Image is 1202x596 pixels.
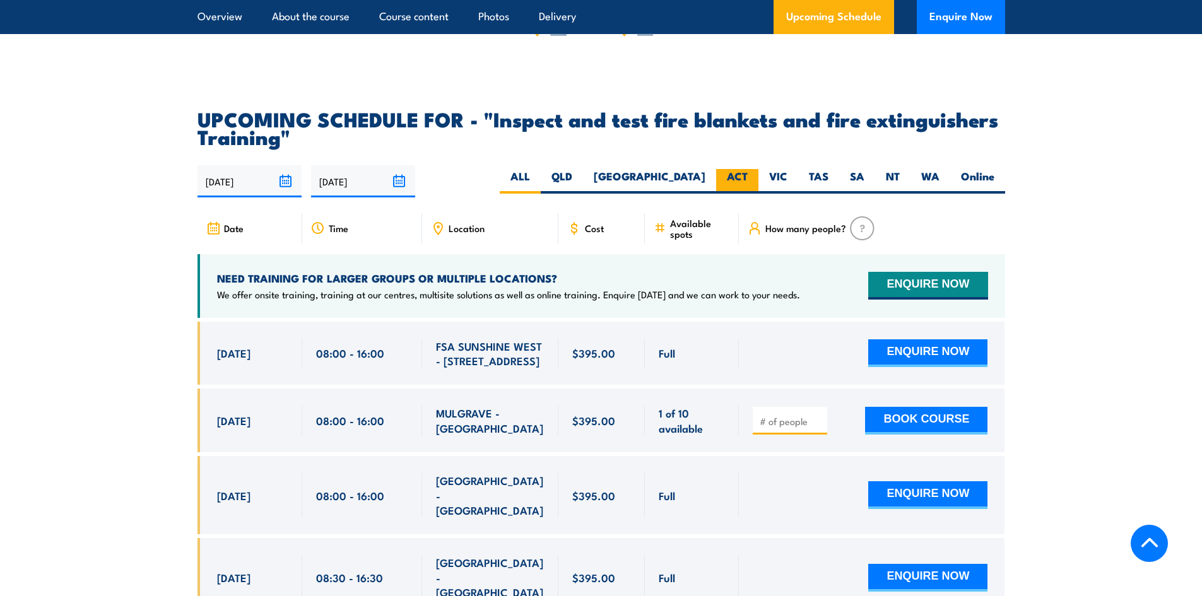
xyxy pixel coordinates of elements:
[659,488,675,503] span: Full
[910,169,950,194] label: WA
[572,346,615,360] span: $395.00
[197,110,1005,145] h2: UPCOMING SCHEDULE FOR - "Inspect and test fire blankets and fire extinguishers Training"
[311,165,415,197] input: To date
[550,21,567,37] a: VIC
[868,564,987,592] button: ENQUIRE NOW
[316,346,384,360] span: 08:00 - 16:00
[329,223,348,233] span: Time
[449,223,485,233] span: Location
[765,223,846,233] span: How many people?
[868,272,987,300] button: ENQUIRE NOW
[217,488,250,503] span: [DATE]
[798,169,839,194] label: TAS
[217,413,250,428] span: [DATE]
[500,169,541,194] label: ALL
[572,488,615,503] span: $395.00
[950,169,1005,194] label: Online
[224,223,244,233] span: Date
[436,473,545,517] span: [GEOGRAPHIC_DATA] - [GEOGRAPHIC_DATA]
[217,271,800,285] h4: NEED TRAINING FOR LARGER GROUPS OR MULTIPLE LOCATIONS?
[758,169,798,194] label: VIC
[659,406,725,435] span: 1 of 10 available
[865,407,987,435] button: BOOK COURSE
[868,481,987,509] button: ENQUIRE NOW
[839,169,875,194] label: SA
[541,169,583,194] label: QLD
[316,570,383,585] span: 08:30 - 16:30
[197,165,302,197] input: From date
[572,570,615,585] span: $395.00
[583,169,716,194] label: [GEOGRAPHIC_DATA]
[659,570,675,585] span: Full
[875,169,910,194] label: NT
[217,570,250,585] span: [DATE]
[217,346,250,360] span: [DATE]
[316,413,384,428] span: 08:00 - 16:00
[760,415,823,428] input: # of people
[637,21,653,37] a: WA
[585,223,604,233] span: Cost
[436,406,545,435] span: MULGRAVE - [GEOGRAPHIC_DATA]
[436,339,545,368] span: FSA SUNSHINE WEST - [STREET_ADDRESS]
[659,346,675,360] span: Full
[316,488,384,503] span: 08:00 - 16:00
[572,413,615,428] span: $395.00
[670,218,730,239] span: Available spots
[716,169,758,194] label: ACT
[217,288,800,301] p: We offer onsite training, training at our centres, multisite solutions as well as online training...
[868,339,987,367] button: ENQUIRE NOW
